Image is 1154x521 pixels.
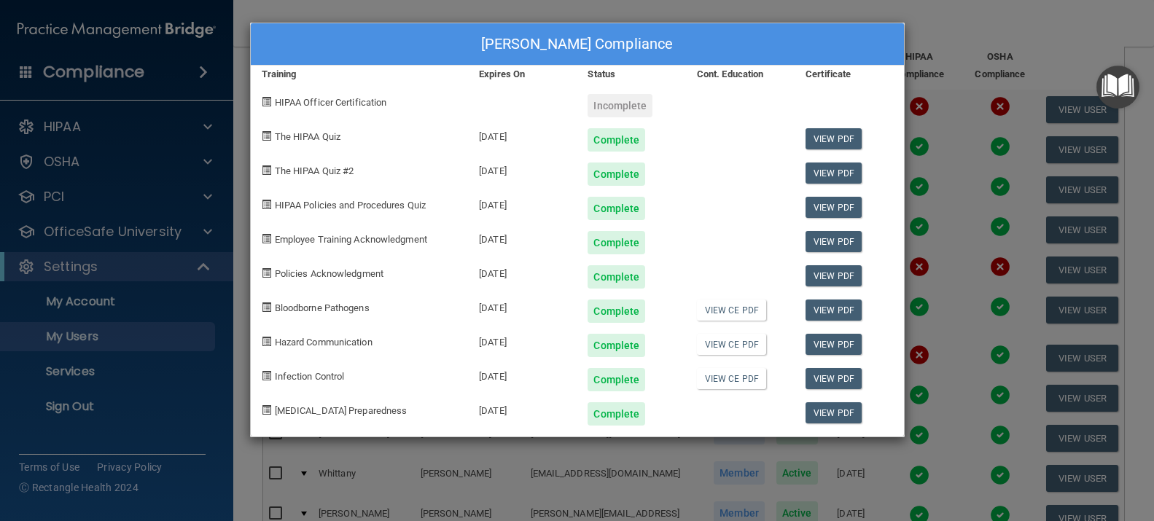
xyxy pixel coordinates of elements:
a: View PDF [806,162,862,184]
div: [DATE] [468,289,577,323]
div: [DATE] [468,254,577,289]
a: View PDF [806,128,862,149]
div: [PERSON_NAME] Compliance [251,23,904,66]
iframe: Drift Widget Chat Controller [902,436,1137,494]
span: HIPAA Officer Certification [275,97,387,108]
div: Cont. Education [686,66,795,83]
div: Complete [588,162,645,186]
div: Complete [588,265,645,289]
div: Complete [588,299,645,323]
div: Training [251,66,469,83]
button: Open Resource Center [1096,66,1139,109]
div: Complete [588,231,645,254]
a: View CE PDF [697,334,766,355]
div: Complete [588,197,645,220]
span: Employee Training Acknowledgment [275,234,427,245]
a: View PDF [806,299,862,321]
div: [DATE] [468,391,577,426]
div: Incomplete [588,94,652,117]
div: Certificate [795,66,903,83]
span: Policies Acknowledgment [275,268,383,279]
a: View CE PDF [697,299,766,321]
div: Complete [588,334,645,357]
div: [DATE] [468,220,577,254]
a: View PDF [806,197,862,218]
div: Complete [588,402,645,426]
div: Expires On [468,66,577,83]
a: View PDF [806,402,862,423]
div: [DATE] [468,117,577,152]
div: Complete [588,368,645,391]
div: Complete [588,128,645,152]
a: View PDF [806,334,862,355]
a: View CE PDF [697,368,766,389]
span: Infection Control [275,371,345,382]
div: [DATE] [468,323,577,357]
span: The HIPAA Quiz #2 [275,165,354,176]
span: [MEDICAL_DATA] Preparedness [275,405,408,416]
span: The HIPAA Quiz [275,131,340,142]
span: Bloodborne Pathogens [275,302,370,313]
a: View PDF [806,231,862,252]
a: View PDF [806,368,862,389]
div: [DATE] [468,186,577,220]
span: HIPAA Policies and Procedures Quiz [275,200,426,211]
div: [DATE] [468,152,577,186]
div: [DATE] [468,357,577,391]
a: View PDF [806,265,862,286]
span: Hazard Communication [275,337,373,348]
div: Status [577,66,685,83]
